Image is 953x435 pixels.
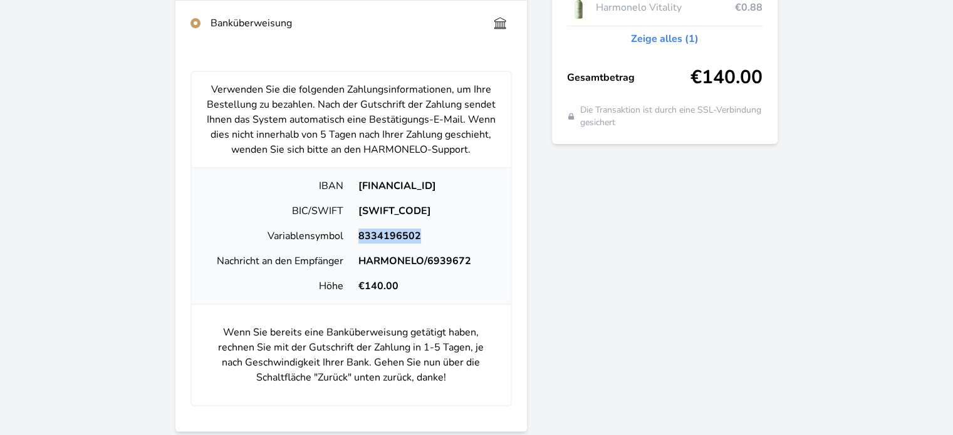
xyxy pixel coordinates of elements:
img: bankTransfer_IBAN.svg [489,16,512,31]
div: €140.00 [351,279,500,294]
div: [FINANCIAL_ID] [351,178,500,193]
p: Wenn Sie bereits eine Banküberweisung getätigt haben, rechnen Sie mit der Gutschrift der Zahlung ... [202,315,500,395]
div: Nachricht an den Empfänger [202,253,351,269]
div: Variablensymbol [202,228,351,243]
span: Gesamtbetrag [567,70,690,85]
p: Verwenden Sie die folgenden Zahlungsinformationen, um Ihre Bestellung zu bezahlen. Nach der Gutsc... [202,82,500,157]
div: Höhe [202,279,351,294]
div: [SWIFT_CODE] [351,203,500,218]
div: BIC/SWIFT [202,203,351,218]
div: HARMONELO/6939672 [351,253,500,269]
div: Banküberweisung [211,16,478,31]
a: Zeige alles (1) [631,31,699,46]
div: 8334196502 [351,228,500,243]
div: IBAN [202,178,351,193]
span: Die Transaktion ist durch eine SSL-Verbindung gesichert [580,104,763,129]
span: €140.00 [690,66,763,89]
